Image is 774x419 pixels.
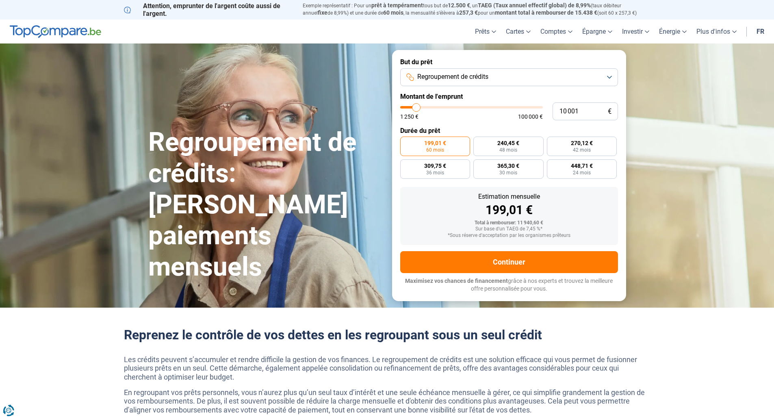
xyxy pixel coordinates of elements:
span: 60 mois [383,9,403,16]
label: Durée du prêt [400,127,618,135]
span: fixe [318,9,327,16]
p: Exemple représentatif : Pour un tous but de , un (taux débiteur annuel de 8,99%) et une durée de ... [303,2,650,17]
div: Estimation mensuelle [407,193,611,200]
h2: Reprenez le contrôle de vos dettes en les regroupant sous un seul crédit [124,327,650,343]
img: TopCompare [10,25,101,38]
button: Regroupement de crédits [400,68,618,86]
span: 100 000 € [518,114,543,119]
span: 60 mois [426,148,444,152]
span: TAEG (Taux annuel effectif global) de 8,99% [478,2,591,9]
a: Comptes [536,20,577,43]
a: Investir [617,20,654,43]
a: Prêts [470,20,501,43]
p: Attention, emprunter de l'argent coûte aussi de l'argent. [124,2,293,17]
div: *Sous réserve d'acceptation par les organismes prêteurs [407,233,611,239]
p: Les crédits peuvent s’accumuler et rendre difficile la gestion de vos finances. Le regroupement d... [124,355,650,382]
span: prêt à tempérament [371,2,423,9]
span: 309,75 € [424,163,446,169]
span: 257,3 € [459,9,478,16]
span: Maximisez vos chances de financement [405,278,508,284]
a: fr [752,20,769,43]
span: € [608,108,611,115]
span: 448,71 € [571,163,593,169]
p: En regroupant vos prêts personnels, vous n’aurez plus qu’un seul taux d’intérêt et une seule éché... [124,388,650,415]
span: 1 250 € [400,114,418,119]
span: 199,01 € [424,140,446,146]
a: Épargne [577,20,617,43]
span: 42 mois [573,148,591,152]
span: 48 mois [499,148,517,152]
span: Regroupement de crédits [417,72,488,81]
a: Plus d'infos [692,20,741,43]
span: 30 mois [499,170,517,175]
span: 240,45 € [497,140,519,146]
label: Montant de l'emprunt [400,93,618,100]
div: 199,01 € [407,204,611,216]
div: Sur base d'un TAEG de 7,45 %* [407,226,611,232]
span: montant total à rembourser de 15.438 € [495,9,597,16]
span: 12.500 € [448,2,470,9]
span: 365,30 € [497,163,519,169]
a: Cartes [501,20,536,43]
div: Total à rembourser: 11 940,60 € [407,220,611,226]
span: 36 mois [426,170,444,175]
span: 270,12 € [571,140,593,146]
button: Continuer [400,251,618,273]
a: Énergie [654,20,692,43]
p: grâce à nos experts et trouvez la meilleure offre personnalisée pour vous. [400,277,618,293]
h1: Regroupement de crédits: [PERSON_NAME] paiements mensuels [148,127,382,283]
span: 24 mois [573,170,591,175]
label: But du prêt [400,58,618,66]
